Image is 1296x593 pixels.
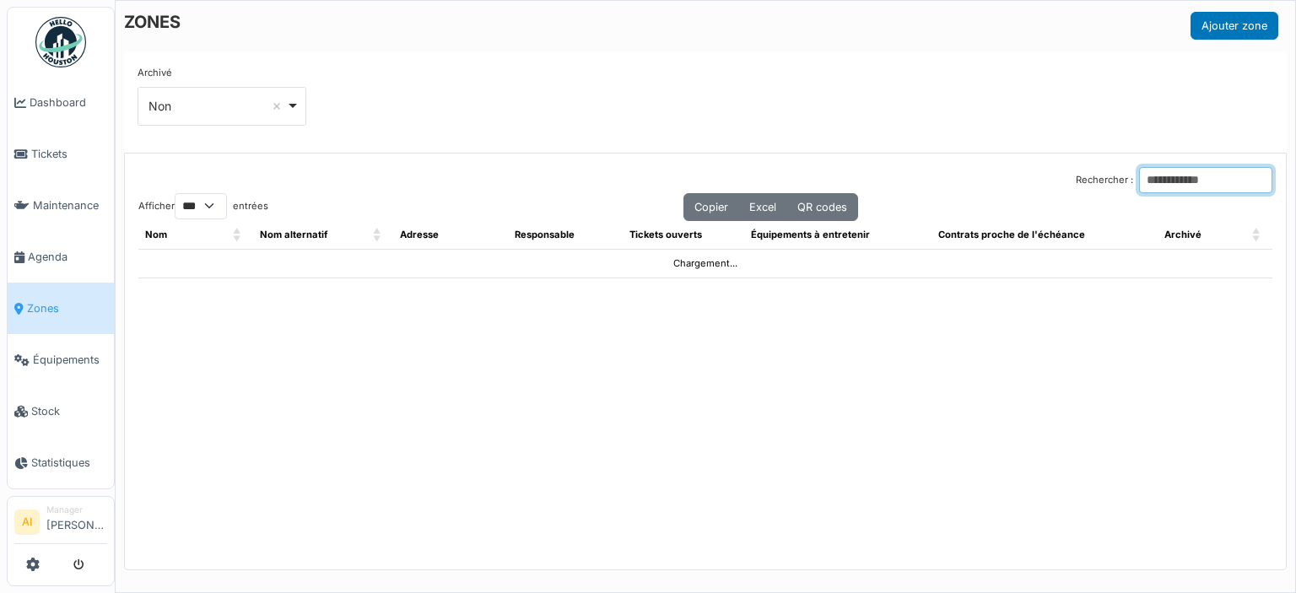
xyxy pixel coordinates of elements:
span: Nom [145,229,167,240]
button: QR codes [786,193,858,221]
div: Non [148,97,286,115]
a: Agenda [8,231,114,283]
span: Stock [31,403,107,419]
span: Tickets [31,146,107,162]
span: Tickets ouverts [629,229,702,240]
a: Stock [8,385,114,437]
a: Dashboard [8,77,114,128]
a: Équipements [8,334,114,385]
label: Afficher entrées [138,193,268,219]
span: Zones [27,300,107,316]
li: [PERSON_NAME] [46,504,107,540]
a: AI Manager[PERSON_NAME] [14,504,107,544]
button: Excel [738,193,787,221]
button: Copier [683,193,739,221]
button: Ajouter zone [1191,12,1278,40]
span: Copier [694,201,728,213]
span: Maintenance [33,197,107,213]
label: Rechercher : [1076,173,1133,187]
span: Excel [749,201,776,213]
span: Équipements [33,352,107,368]
select: Afficherentrées [175,193,227,219]
span: Agenda [28,249,107,265]
td: Chargement... [138,249,1272,278]
span: Responsable [515,229,575,240]
span: Adresse [400,229,439,240]
a: Maintenance [8,180,114,231]
span: Équipements à entretenir [751,229,870,240]
span: Contrats proche de l'échéance [938,229,1085,240]
span: Nom alternatif [260,229,327,240]
h6: ZONES [124,12,181,32]
a: Tickets [8,128,114,180]
img: Badge_color-CXgf-gQk.svg [35,17,86,67]
li: AI [14,509,40,535]
a: Statistiques [8,437,114,488]
div: Manager [46,504,107,516]
a: Zones [8,283,114,334]
span: Dashboard [30,94,107,111]
span: Nom: Activate to sort [233,221,243,249]
span: Nom alternatif: Activate to sort [373,221,383,249]
span: Statistiques [31,455,107,471]
span: QR codes [797,201,847,213]
span: Archivé [1164,229,1201,240]
span: Archivé: Activate to sort [1252,221,1262,249]
button: Remove item: 'false' [268,98,285,115]
label: Archivé [138,66,172,80]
